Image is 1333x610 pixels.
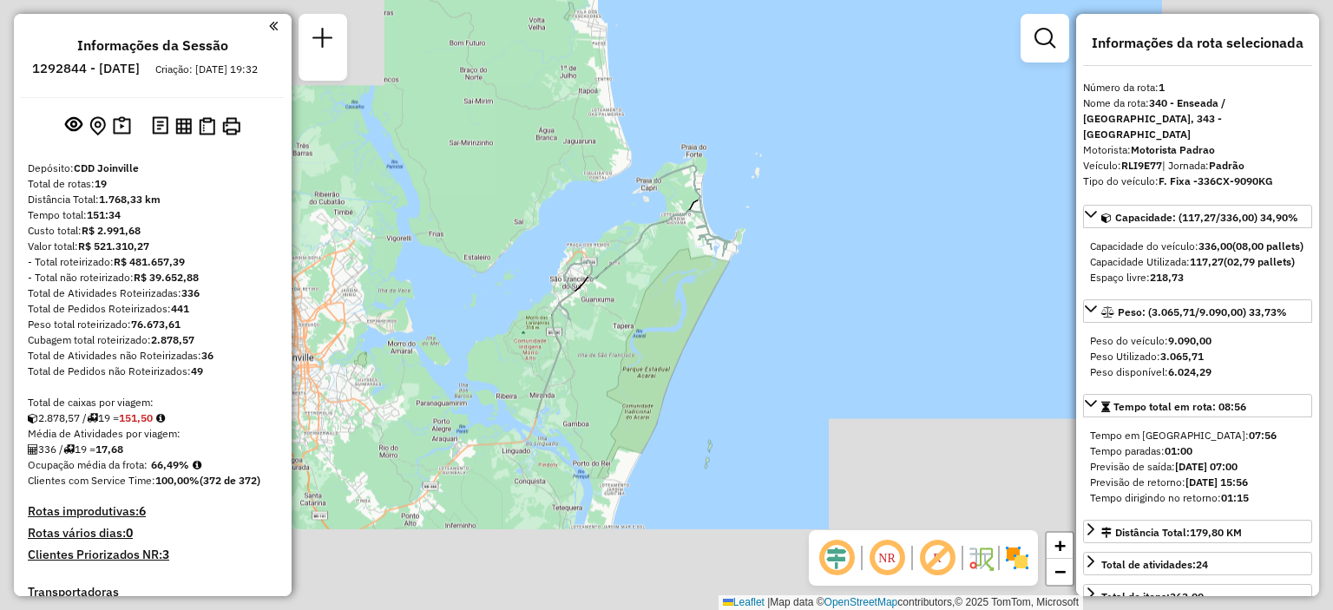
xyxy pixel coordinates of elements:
[201,349,213,362] strong: 36
[1083,96,1225,141] strong: 340 - Enseada / [GEOGRAPHIC_DATA], 343 - [GEOGRAPHIC_DATA]
[219,114,244,139] button: Imprimir Rotas
[1028,21,1062,56] a: Exibir filtros
[28,444,38,455] i: Total de Atividades
[28,526,278,541] h4: Rotas vários dias:
[78,239,149,253] strong: R$ 521.310,27
[1003,544,1031,572] img: Exibir/Ocultar setores
[1209,159,1244,172] strong: Padrão
[305,21,340,60] a: Nova sessão e pesquisa
[1090,490,1305,506] div: Tempo dirigindo no retorno:
[1170,590,1204,603] strong: 363,00
[28,585,278,600] h4: Transportadoras
[195,114,219,139] button: Visualizar Romaneio
[1232,239,1303,253] strong: (08,00 pallets)
[1083,299,1312,323] a: Peso: (3.065,71/9.090,00) 33,73%
[1224,255,1295,268] strong: (02,79 pallets)
[1083,520,1312,543] a: Distância Total:179,80 KM
[28,301,278,317] div: Total de Pedidos Roteirizados:
[126,525,133,541] strong: 0
[151,458,189,471] strong: 66,49%
[181,286,200,299] strong: 336
[74,161,139,174] strong: CDD Joinville
[1101,525,1242,541] div: Distância Total:
[1249,429,1277,442] strong: 07:56
[1090,428,1305,443] div: Tempo em [GEOGRAPHIC_DATA]:
[1115,211,1298,224] span: Capacidade: (117,27/336,00) 34,90%
[1054,535,1066,556] span: +
[1159,81,1165,94] strong: 1
[28,254,278,270] div: - Total roteirizado:
[1159,174,1273,187] strong: F. Fixa -336CX-9090KG
[816,537,857,579] span: Ocultar deslocamento
[824,596,898,608] a: OpenStreetMap
[1090,270,1305,285] div: Espaço livre:
[1083,205,1312,228] a: Capacidade: (117,27/336,00) 34,90%
[866,537,908,579] span: Ocultar NR
[28,413,38,423] i: Cubagem total roteirizado
[1083,421,1312,513] div: Tempo total em rota: 08:56
[1083,80,1312,95] div: Número da rota:
[967,544,995,572] img: Fluxo de ruas
[162,547,169,562] strong: 3
[1190,255,1224,268] strong: 117,27
[28,348,278,364] div: Total de Atividades não Roteirizadas:
[28,223,278,239] div: Custo total:
[28,458,148,471] span: Ocupação média da frota:
[148,62,265,77] div: Criação: [DATE] 19:32
[1113,400,1246,413] span: Tempo total em rota: 08:56
[87,208,121,221] strong: 151:34
[723,596,765,608] a: Leaflet
[28,504,278,519] h4: Rotas improdutivas:
[28,317,278,332] div: Peso total roteirizado:
[1198,239,1232,253] strong: 336,00
[28,207,278,223] div: Tempo total:
[28,285,278,301] div: Total de Atividades Roteirizadas:
[134,271,199,284] strong: R$ 39.652,88
[151,333,194,346] strong: 2.878,57
[1185,476,1248,489] strong: [DATE] 15:56
[1047,559,1073,585] a: Zoom out
[99,193,161,206] strong: 1.768,33 km
[28,474,155,487] span: Clientes com Service Time:
[269,16,278,36] a: Clique aqui para minimizar o painel
[1083,174,1312,189] div: Tipo do veículo:
[77,37,228,54] h4: Informações da Sessão
[148,113,172,140] button: Logs desbloquear sessão
[1131,143,1215,156] strong: Motorista Padrao
[1090,443,1305,459] div: Tempo paradas:
[28,442,278,457] div: 336 / 19 =
[1083,584,1312,607] a: Total de itens:363,00
[28,161,278,176] div: Depósito:
[28,410,278,426] div: 2.878,57 / 19 =
[62,112,86,140] button: Exibir sessão original
[28,364,278,379] div: Total de Pedidos não Roteirizados:
[28,426,278,442] div: Média de Atividades por viagem:
[1047,533,1073,559] a: Zoom in
[1118,305,1287,318] span: Peso: (3.065,71/9.090,00) 33,73%
[1168,365,1212,378] strong: 6.024,29
[28,176,278,192] div: Total de rotas:
[1165,444,1192,457] strong: 01:00
[1090,239,1305,254] div: Capacidade do veículo:
[156,413,165,423] i: Meta Caixas/viagem: 196,87 Diferença: -45,37
[1101,589,1204,605] div: Total de itens:
[28,239,278,254] div: Valor total:
[916,537,958,579] span: Exibir rótulo
[1083,35,1312,51] h4: Informações da rota selecionada
[193,460,201,470] em: Média calculada utilizando a maior ocupação (%Peso ou %Cubagem) de cada rota da sessão. Rotas cro...
[1168,334,1212,347] strong: 9.090,00
[767,596,770,608] span: |
[1083,95,1312,142] div: Nome da rota:
[1054,561,1066,582] span: −
[1083,326,1312,387] div: Peso: (3.065,71/9.090,00) 33,73%
[1175,460,1238,473] strong: [DATE] 07:00
[1121,159,1162,172] strong: RLI9E77
[109,113,135,140] button: Painel de Sugestão
[87,413,98,423] i: Total de rotas
[28,332,278,348] div: Cubagem total roteirizado:
[1090,475,1305,490] div: Previsão de retorno:
[86,113,109,140] button: Centralizar mapa no depósito ou ponto de apoio
[1083,232,1312,292] div: Capacidade: (117,27/336,00) 34,90%
[28,270,278,285] div: - Total não roteirizado:
[1083,142,1312,158] div: Motorista:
